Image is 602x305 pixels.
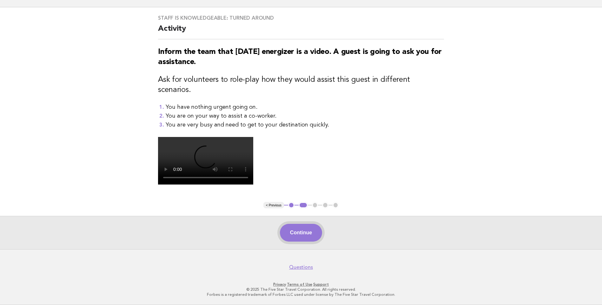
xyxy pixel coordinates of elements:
[158,15,444,21] h3: Staff is knowledgeable: Turned around
[166,120,444,129] li: You are very busy and need to get to your destination quickly.
[280,224,322,242] button: Continue
[287,282,312,287] a: Terms of Use
[263,202,284,208] button: < Previous
[107,287,495,292] p: © 2025 The Five Star Travel Corporation. All rights reserved.
[299,202,308,208] button: 2
[107,292,495,297] p: Forbes is a registered trademark of Forbes LLC used under license by The Five Star Travel Corpora...
[289,264,313,270] a: Questions
[288,202,294,208] button: 1
[107,282,495,287] p: · ·
[273,282,286,287] a: Privacy
[166,112,444,120] li: You are on your way to assist a co-worker.
[158,24,444,39] h2: Activity
[166,103,444,112] li: You have nothing urgent going on.
[313,282,329,287] a: Support
[158,48,442,66] strong: Inform the team that [DATE] energizer is a video. A guest is going to ask you for assistance.
[158,75,444,95] h3: Ask for volunteers to role-play how they would assist this guest in different scenarios.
